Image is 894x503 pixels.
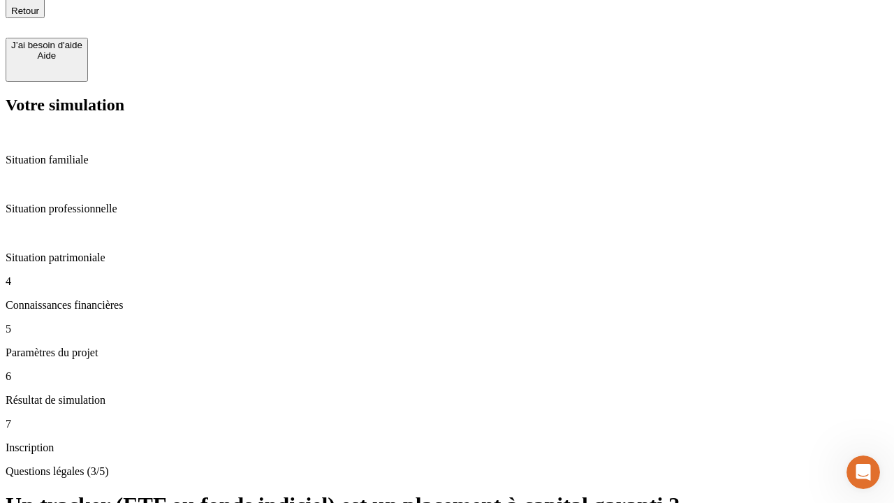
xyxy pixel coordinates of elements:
button: J’ai besoin d'aideAide [6,38,88,82]
p: Situation professionnelle [6,203,888,215]
p: Situation patrimoniale [6,251,888,264]
p: Connaissances financières [6,299,888,312]
p: Inscription [6,442,888,454]
p: Résultat de simulation [6,394,888,407]
iframe: Intercom live chat [847,455,880,489]
p: Questions légales (3/5) [6,465,888,478]
p: Situation familiale [6,154,888,166]
p: Paramètres du projet [6,347,888,359]
p: 5 [6,323,888,335]
div: Aide [11,50,82,61]
p: 6 [6,370,888,383]
div: J’ai besoin d'aide [11,40,82,50]
p: 4 [6,275,888,288]
p: 7 [6,418,888,430]
h2: Votre simulation [6,96,888,115]
span: Retour [11,6,39,16]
